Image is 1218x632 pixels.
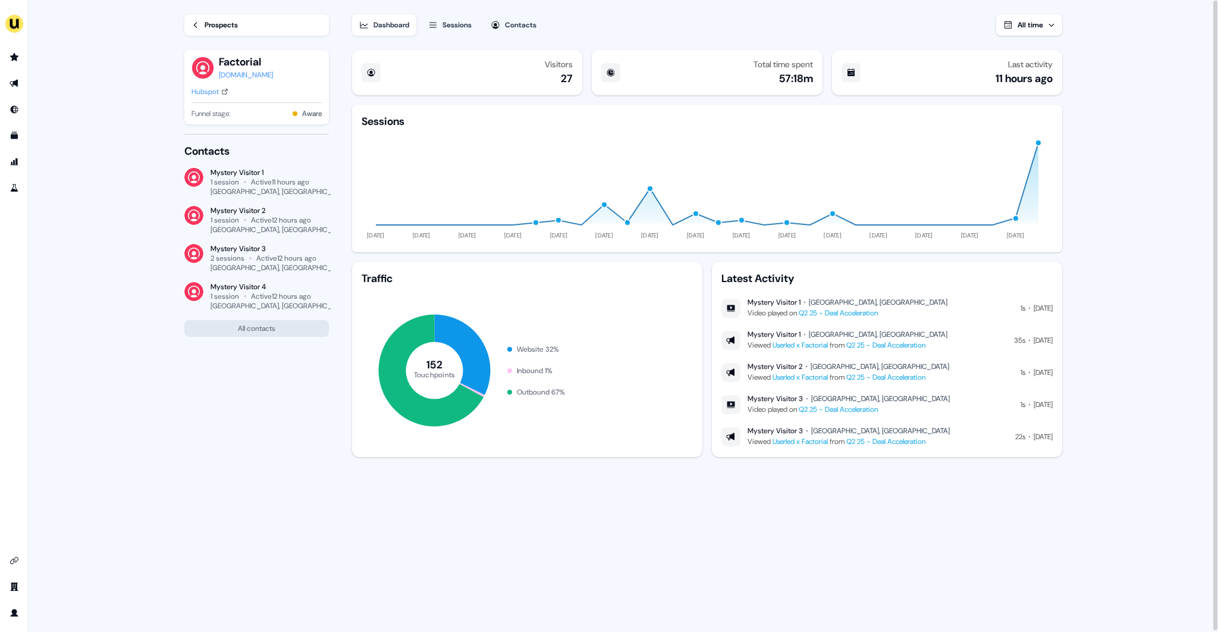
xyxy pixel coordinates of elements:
[733,231,751,239] tspan: [DATE]
[192,86,228,98] a: Hubspot
[869,231,887,239] tspan: [DATE]
[184,14,329,36] a: Prospects
[773,373,828,382] a: Userled x Factorial
[484,14,544,36] button: Contacts
[251,292,311,301] div: Active 12 hours ago
[5,126,24,145] a: Go to templates
[799,308,878,318] a: Q2 25 - Deal Acceleration
[442,19,472,31] div: Sessions
[1034,399,1053,411] div: [DATE]
[996,14,1062,36] button: All time
[996,71,1053,86] div: 11 hours ago
[846,373,925,382] a: Q2 25 - Deal Acceleration
[561,71,573,86] div: 27
[915,231,933,239] tspan: [DATE]
[192,86,219,98] div: Hubspot
[748,362,802,371] div: Mystery Visitor 2
[211,168,329,177] div: Mystery Visitor 1
[1014,334,1025,346] div: 35s
[211,177,239,187] div: 1 session
[809,330,947,339] div: [GEOGRAPHIC_DATA], [GEOGRAPHIC_DATA]
[595,231,613,239] tspan: [DATE]
[517,343,559,355] div: Website 32 %
[1034,367,1053,378] div: [DATE]
[192,108,230,120] span: Funnel stage:
[1021,399,1025,411] div: 1s
[362,114,404,129] div: Sessions
[773,437,828,446] a: Userled x Factorial
[748,403,950,415] div: Video played on
[779,71,813,86] div: 57:18m
[687,231,705,239] tspan: [DATE]
[414,370,456,379] tspan: Touchpoints
[778,231,796,239] tspan: [DATE]
[211,301,350,311] div: [GEOGRAPHIC_DATA], [GEOGRAPHIC_DATA]
[641,231,659,239] tspan: [DATE]
[545,60,573,69] div: Visitors
[809,298,947,307] div: [GEOGRAPHIC_DATA], [GEOGRAPHIC_DATA]
[550,231,568,239] tspan: [DATE]
[211,215,239,225] div: 1 session
[211,282,329,292] div: Mystery Visitor 4
[5,100,24,119] a: Go to Inbound
[1021,302,1025,314] div: 1s
[251,177,309,187] div: Active 11 hours ago
[748,330,801,339] div: Mystery Visitor 1
[824,231,842,239] tspan: [DATE]
[211,225,350,234] div: [GEOGRAPHIC_DATA], [GEOGRAPHIC_DATA]
[1034,431,1053,443] div: [DATE]
[748,307,947,319] div: Video played on
[517,365,553,377] div: Inbound 1 %
[748,298,801,307] div: Mystery Visitor 1
[219,69,273,81] a: [DOMAIN_NAME]
[205,19,238,31] div: Prospects
[811,362,949,371] div: [GEOGRAPHIC_DATA], [GEOGRAPHIC_DATA]
[352,14,416,36] button: Dashboard
[846,437,925,446] a: Q2 25 - Deal Acceleration
[5,551,24,570] a: Go to integrations
[748,436,950,448] div: Viewed from
[773,340,828,350] a: Userled x Factorial
[5,603,24,622] a: Go to profile
[421,14,479,36] button: Sessions
[413,231,431,239] tspan: [DATE]
[961,231,979,239] tspan: [DATE]
[754,60,813,69] div: Total time spent
[5,74,24,93] a: Go to outbound experience
[799,405,878,414] a: Q2 25 - Deal Acceleration
[256,254,316,263] div: Active 12 hours ago
[811,426,950,436] div: [GEOGRAPHIC_DATA], [GEOGRAPHIC_DATA]
[211,206,329,215] div: Mystery Visitor 2
[846,340,925,350] a: Q2 25 - Deal Acceleration
[211,292,239,301] div: 1 session
[5,48,24,67] a: Go to prospects
[459,231,476,239] tspan: [DATE]
[748,394,803,403] div: Mystery Visitor 3
[367,231,385,239] tspan: [DATE]
[1021,367,1025,378] div: 1s
[811,394,950,403] div: [GEOGRAPHIC_DATA], [GEOGRAPHIC_DATA]
[211,244,329,254] div: Mystery Visitor 3
[1008,60,1053,69] div: Last activity
[184,320,329,337] button: All contacts
[211,187,350,196] div: [GEOGRAPHIC_DATA], [GEOGRAPHIC_DATA]
[504,231,522,239] tspan: [DATE]
[426,358,442,372] tspan: 152
[1007,231,1025,239] tspan: [DATE]
[5,179,24,198] a: Go to experiments
[184,144,329,158] div: Contacts
[219,55,273,69] button: Factorial
[5,152,24,171] a: Go to attribution
[211,254,244,263] div: 2 sessions
[517,386,565,398] div: Outbound 67 %
[505,19,536,31] div: Contacts
[373,19,409,31] div: Dashboard
[5,577,24,596] a: Go to team
[302,108,322,120] button: Aware
[1034,334,1053,346] div: [DATE]
[251,215,311,225] div: Active 12 hours ago
[211,263,350,273] div: [GEOGRAPHIC_DATA], [GEOGRAPHIC_DATA]
[748,371,949,383] div: Viewed from
[721,271,1053,286] div: Latest Activity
